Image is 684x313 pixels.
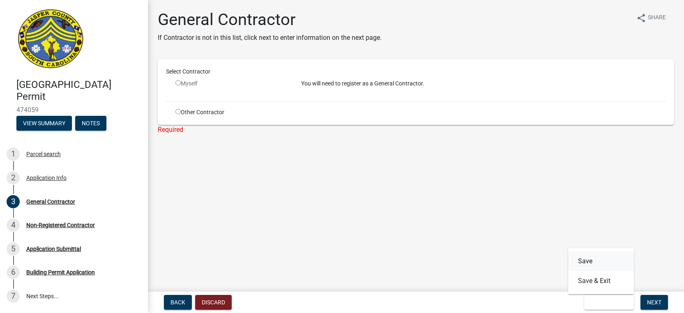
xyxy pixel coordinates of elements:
[568,251,634,271] button: Save
[158,33,382,43] p: If Contractor is not in this list, click next to enter information on the next page.
[26,246,81,252] div: Application Submittal
[169,108,295,117] div: Other Contractor
[640,295,668,310] button: Next
[16,116,72,131] button: View Summary
[16,79,141,103] h4: [GEOGRAPHIC_DATA] Permit
[16,120,72,127] wm-modal-confirm: Summary
[16,106,131,114] span: 474059
[647,299,661,306] span: Next
[636,13,646,23] i: share
[170,299,185,306] span: Back
[648,13,666,23] span: Share
[7,219,20,232] div: 4
[7,147,20,161] div: 1
[26,222,95,228] div: Non-Registered Contractor
[301,79,666,88] p: You will need to register as a General Contractor.
[26,269,95,275] div: Building Permit Application
[75,120,106,127] wm-modal-confirm: Notes
[568,248,634,294] div: Save & Exit
[164,295,192,310] button: Back
[158,10,382,30] h1: General Contractor
[584,295,634,310] button: Save & Exit
[158,125,674,135] div: Required
[630,10,672,26] button: shareShare
[160,67,672,76] div: Select Contractor
[195,295,232,310] button: Discard
[175,79,289,88] div: Myself
[7,242,20,255] div: 5
[7,290,20,303] div: 7
[7,171,20,184] div: 2
[75,116,106,131] button: Notes
[7,266,20,279] div: 6
[591,299,622,306] span: Save & Exit
[26,151,61,157] div: Parcel search
[7,195,20,208] div: 3
[568,271,634,291] button: Save & Exit
[26,199,75,205] div: General Contractor
[16,9,85,70] img: Jasper County, South Carolina
[26,175,67,181] div: Application Info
